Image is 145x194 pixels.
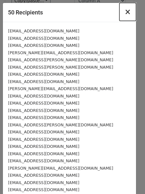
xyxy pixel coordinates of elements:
small: [EMAIL_ADDRESS][PERSON_NAME][DOMAIN_NAME] [8,57,113,62]
small: [EMAIL_ADDRESS][PERSON_NAME][DOMAIN_NAME] [8,122,113,127]
small: [EMAIL_ADDRESS][DOMAIN_NAME] [8,144,79,149]
small: [EMAIL_ADDRESS][DOMAIN_NAME] [8,180,79,185]
button: Close [119,3,136,21]
span: × [125,7,131,16]
small: [EMAIL_ADDRESS][DOMAIN_NAME] [8,94,79,98]
small: [EMAIL_ADDRESS][DOMAIN_NAME] [8,29,79,33]
small: [EMAIL_ADDRESS][DOMAIN_NAME] [8,173,79,178]
small: [PERSON_NAME][EMAIL_ADDRESS][DOMAIN_NAME] [8,166,113,171]
small: [EMAIL_ADDRESS][DOMAIN_NAME] [8,101,79,105]
small: [EMAIL_ADDRESS][DOMAIN_NAME] [8,158,79,163]
small: [EMAIL_ADDRESS][DOMAIN_NAME] [8,72,79,77]
iframe: Chat Widget [113,163,145,194]
small: [EMAIL_ADDRESS][DOMAIN_NAME] [8,130,79,134]
small: [EMAIL_ADDRESS][DOMAIN_NAME] [8,79,79,84]
small: [EMAIL_ADDRESS][DOMAIN_NAME] [8,137,79,142]
small: [EMAIL_ADDRESS][DOMAIN_NAME] [8,43,79,48]
small: [EMAIL_ADDRESS][DOMAIN_NAME] [8,108,79,113]
small: [EMAIL_ADDRESS][DOMAIN_NAME] [8,36,79,41]
small: [PERSON_NAME][EMAIL_ADDRESS][DOMAIN_NAME] [8,86,113,91]
small: [PERSON_NAME][EMAIL_ADDRESS][DOMAIN_NAME] [8,50,113,55]
small: [EMAIL_ADDRESS][DOMAIN_NAME] [8,115,79,120]
small: [EMAIL_ADDRESS][DOMAIN_NAME] [8,151,79,156]
small: [EMAIL_ADDRESS][PERSON_NAME][DOMAIN_NAME] [8,65,113,70]
h5: 50 Recipients [8,8,43,17]
small: [EMAIL_ADDRESS][DOMAIN_NAME] [8,187,79,192]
